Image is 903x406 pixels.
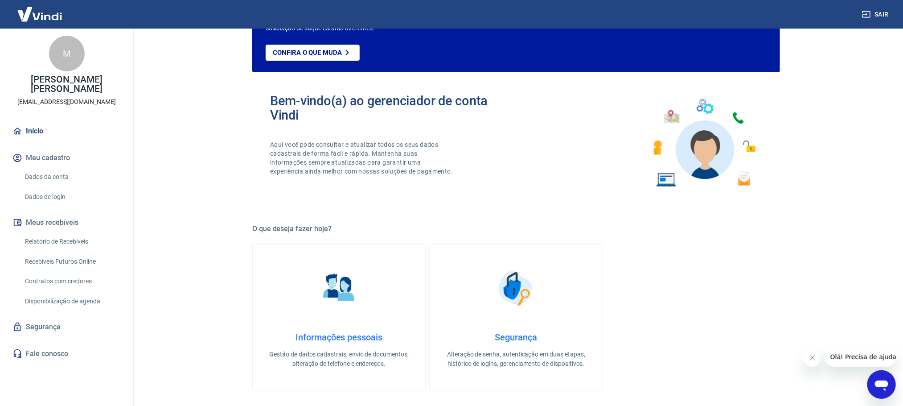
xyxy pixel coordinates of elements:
img: Imagem de um avatar masculino com diversos icones exemplificando as funcionalidades do gerenciado... [645,94,762,192]
a: Confira o que muda [266,45,360,61]
a: Recebíveis Futuros Online [21,253,123,271]
p: [PERSON_NAME] [PERSON_NAME] [7,75,126,94]
h4: Informações pessoais [267,332,411,343]
img: Vindi [11,0,69,28]
iframe: Mensagem da empresa [825,347,896,367]
a: Segurança [11,317,123,337]
h5: O que deseja fazer hoje? [252,224,780,233]
a: Contratos com credores [21,272,123,290]
h2: Bem-vindo(a) ao gerenciador de conta Vindi [270,94,516,122]
a: Fale conosco [11,344,123,364]
p: Gestão de dados cadastrais, envio de documentos, alteração de telefone e endereços. [267,350,411,369]
img: Informações pessoais [317,266,361,311]
img: Segurança [494,266,538,311]
div: M [49,36,85,71]
a: SegurançaSegurançaAlteração de senha, autenticação em duas etapas, histórico de logins, gerenciam... [429,244,603,390]
p: Aqui você pode consultar e atualizar todos os seus dados cadastrais de forma fácil e rápida. Mant... [270,140,455,176]
iframe: Botão para abrir a janela de mensagens [867,370,896,399]
p: Alteração de senha, autenticação em duas etapas, histórico de logins, gerenciamento de dispositivos. [444,350,588,369]
button: Meu cadastro [11,148,123,168]
button: Meus recebíveis [11,213,123,232]
h4: Segurança [444,332,588,343]
a: Início [11,121,123,141]
a: Informações pessoaisInformações pessoaisGestão de dados cadastrais, envio de documentos, alteraçã... [252,244,426,390]
a: Dados da conta [21,168,123,186]
p: Confira o que muda [273,49,342,57]
p: [EMAIL_ADDRESS][DOMAIN_NAME] [17,97,116,107]
a: Dados de login [21,188,123,206]
button: Sair [860,6,892,23]
span: Olá! Precisa de ajuda? [5,6,75,13]
iframe: Fechar mensagem [804,349,821,367]
a: Disponibilização de agenda [21,292,123,311]
a: Relatório de Recebíveis [21,232,123,251]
